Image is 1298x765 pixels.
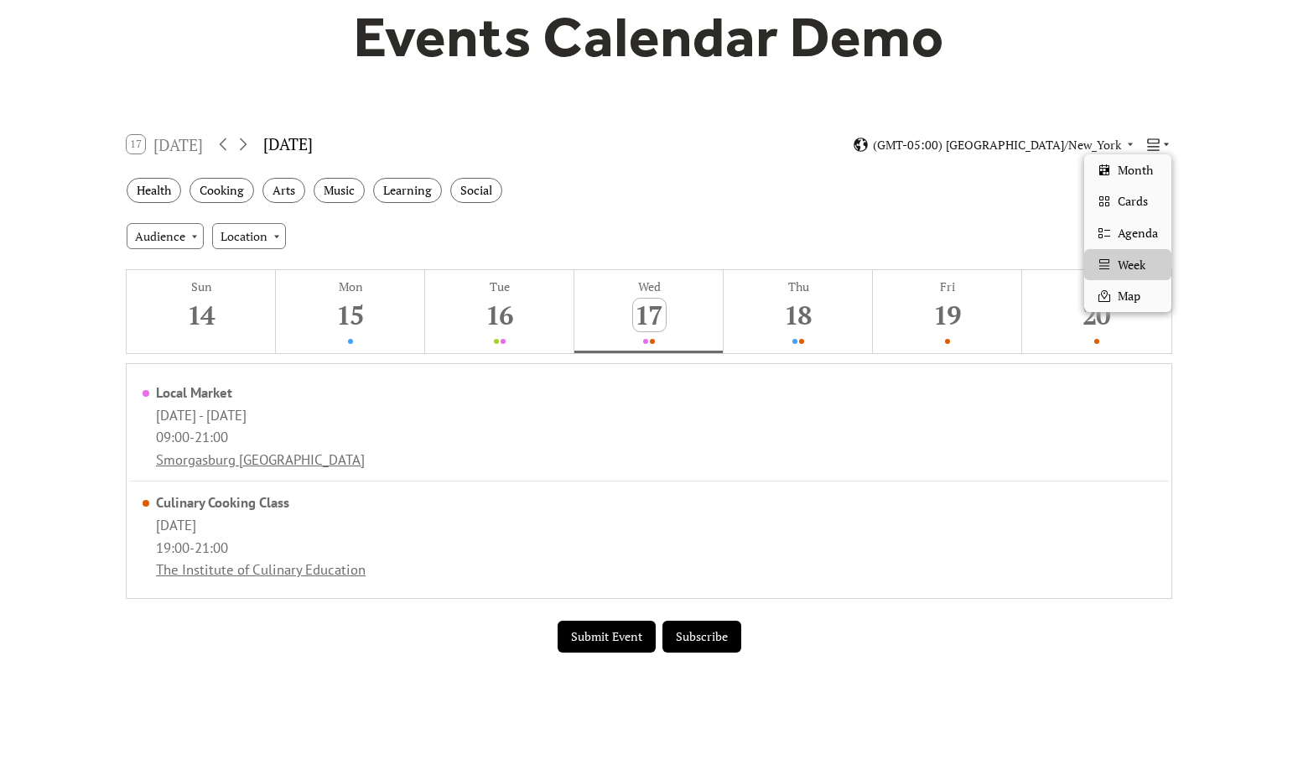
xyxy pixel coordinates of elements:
[1118,224,1158,242] span: Agenda
[1118,256,1145,274] span: Week
[1118,161,1153,180] span: Month
[327,3,971,71] h1: Events Calendar Demo
[1118,287,1140,305] span: Map
[1118,192,1148,211] span: Cards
